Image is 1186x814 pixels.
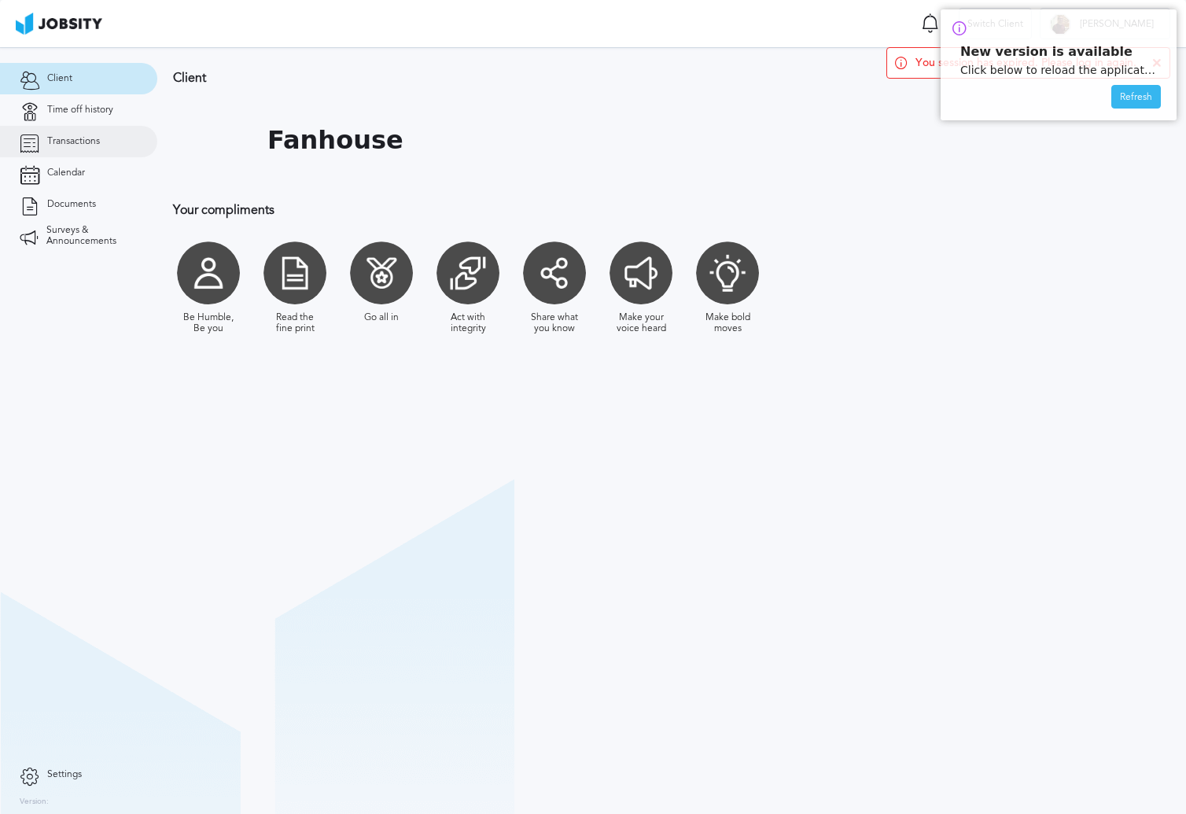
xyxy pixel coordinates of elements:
div: Refresh [1112,86,1160,109]
img: ab4bad089aa723f57921c736e9817d99.png [16,13,102,35]
div: Switch Client [959,9,1031,40]
div: Make your voice heard [613,312,669,334]
span: Surveys & Announcements [46,225,138,247]
p: New version is available [960,45,1157,59]
span: Documents [47,199,96,210]
label: Version: [20,797,49,807]
button: Switch Client [959,8,1032,39]
span: Settings [47,769,82,780]
h3: Client [173,71,1026,85]
div: Go all in [364,312,399,323]
button: J[PERSON_NAME] [1040,8,1170,39]
button: Refresh [1111,85,1161,109]
div: Be Humble, Be you [181,312,236,334]
span: Time off history [47,105,113,116]
span: Transactions [47,136,100,147]
div: Make bold moves [700,312,755,334]
div: Act with integrity [440,312,495,334]
p: Click below to reload the application [960,64,1157,76]
span: Client [47,73,72,84]
span: Calendar [47,168,85,179]
h3: Your compliments [173,203,1026,217]
div: Read the fine print [267,312,322,334]
span: You session has expired. Please log in again. [915,57,1136,69]
h1: Fanhouse [267,126,403,155]
div: Share what you know [527,312,582,334]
